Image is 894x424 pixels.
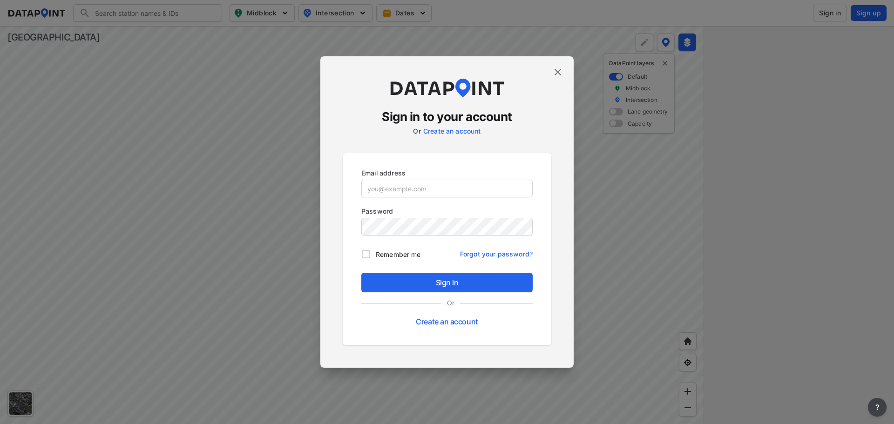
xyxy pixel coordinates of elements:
img: close.efbf2170.svg [552,67,563,78]
a: Create an account [423,127,481,135]
span: ? [874,402,881,413]
p: Email address [361,168,533,178]
a: Forgot your password? [460,244,533,259]
input: you@example.com [362,180,532,197]
p: Password [361,206,533,216]
button: more [868,398,887,417]
img: dataPointLogo.9353c09d.svg [389,79,505,97]
button: Sign in [361,273,533,292]
h3: Sign in to your account [343,108,551,125]
a: Create an account [416,317,478,326]
label: Or [413,127,420,135]
label: Or [441,298,460,308]
span: Remember me [376,249,420,259]
span: Sign in [369,277,525,288]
